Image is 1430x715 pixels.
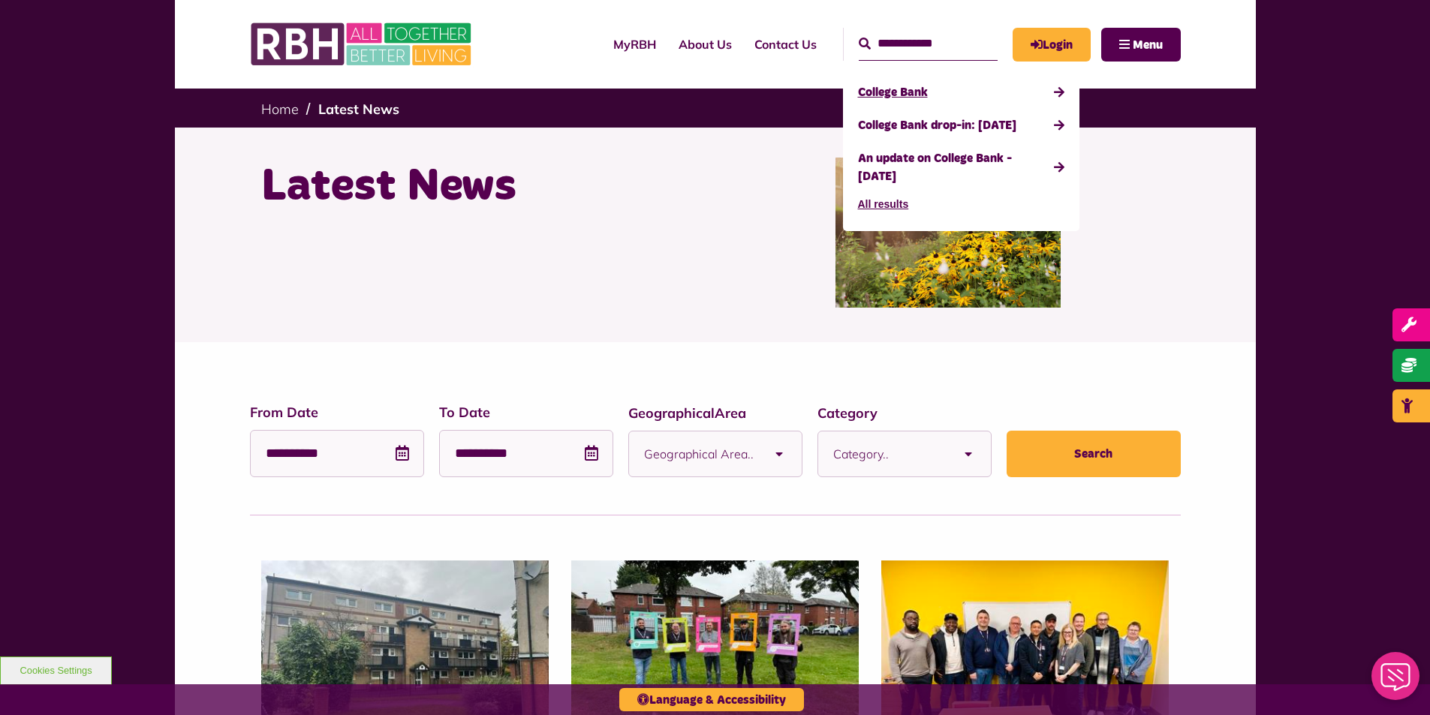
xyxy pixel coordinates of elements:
label: GeographicalArea [628,403,802,423]
a: About Us [667,24,743,65]
button: Search [1007,431,1181,477]
input: Search [859,28,998,60]
input: Text field [250,430,424,477]
a: Latest News [318,101,399,118]
input: Text field [439,430,613,477]
a: College Bank drop-in: [DATE] [858,109,1064,142]
img: SAZ MEDIA RBH HOUSING4 [835,158,1061,308]
img: RBH [250,15,475,74]
iframe: Netcall Web Assistant for live chat [1362,647,1430,715]
a: MyRBH [1013,28,1091,62]
h1: Latest News [261,158,704,216]
a: MyRBH [602,24,667,65]
label: From Date [250,402,424,422]
span: Category.. [833,431,946,476]
label: Category [817,403,992,423]
label: To Date [439,402,613,422]
span: Geographical Area.. [644,431,757,476]
button: Navigation [1101,28,1181,62]
a: Contact Us [743,24,828,65]
a: An update on College Bank - [DATE] [858,142,1064,193]
a: College Bank [858,76,1064,109]
span: Menu [1133,39,1163,51]
button: All results [858,193,909,216]
a: Home [261,101,299,118]
button: Language & Accessibility [619,688,804,711]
